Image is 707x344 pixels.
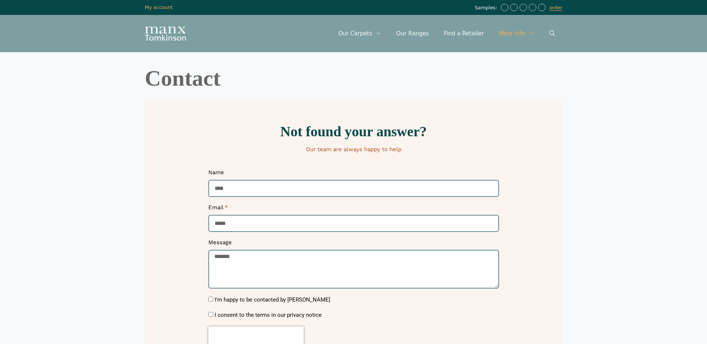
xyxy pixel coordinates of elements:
[389,22,436,45] a: Our Ranges
[208,239,232,250] label: Message
[331,22,562,45] nav: Primary
[208,169,224,180] label: Name
[145,26,186,41] img: Manx Tomkinson
[491,22,542,45] a: More Info
[542,22,562,45] a: Open Search Bar
[549,5,562,11] a: order
[208,204,228,215] label: Email
[215,296,330,303] label: I’m happy to be contacted by [PERSON_NAME]
[331,22,389,45] a: Our Carpets
[149,124,559,138] h2: Not found your answer?
[145,67,562,89] h1: Contact
[149,146,559,153] p: Our team are always happy to help
[145,4,173,10] a: My account
[436,22,491,45] a: Find a Retailer
[215,312,322,318] label: I consent to the terms in our privacy notice
[475,5,499,11] span: Samples:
